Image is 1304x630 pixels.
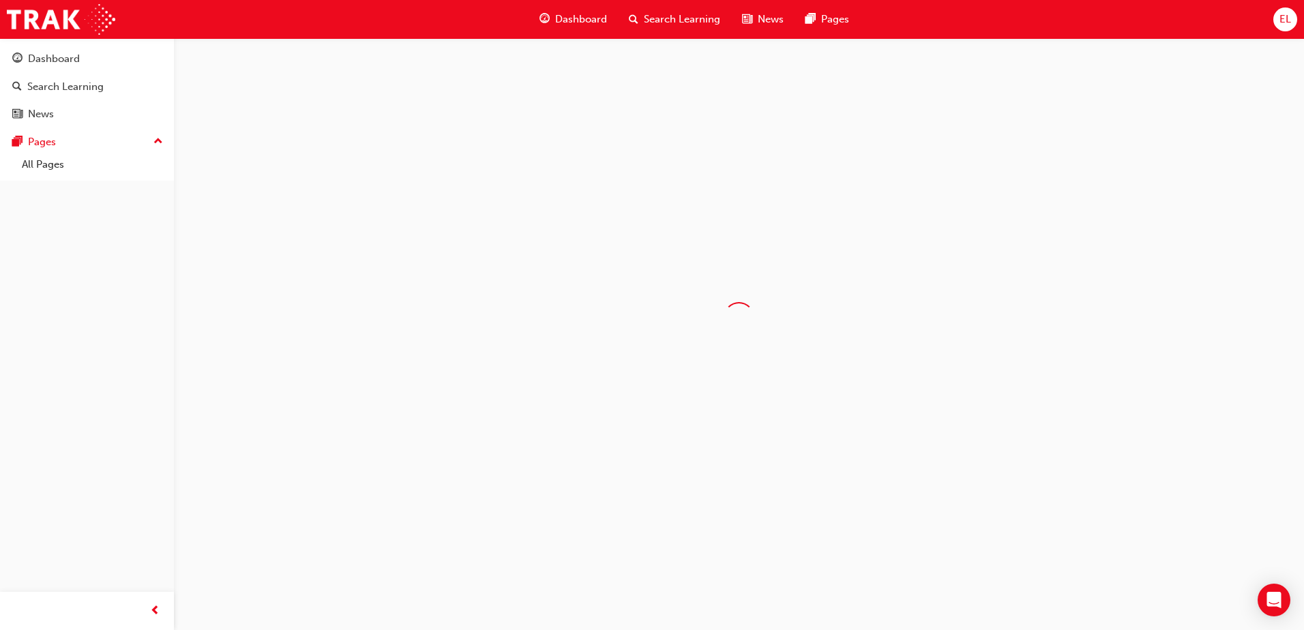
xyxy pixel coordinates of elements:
[731,5,795,33] a: news-iconNews
[644,12,720,27] span: Search Learning
[153,133,163,151] span: up-icon
[12,81,22,93] span: search-icon
[150,603,160,620] span: prev-icon
[629,11,638,28] span: search-icon
[795,5,860,33] a: pages-iconPages
[7,4,115,35] img: Trak
[742,11,752,28] span: news-icon
[27,79,104,95] div: Search Learning
[5,44,168,130] button: DashboardSearch LearningNews
[16,154,168,175] a: All Pages
[28,134,56,150] div: Pages
[1279,12,1291,27] span: EL
[5,74,168,100] a: Search Learning
[529,5,618,33] a: guage-iconDashboard
[5,130,168,155] button: Pages
[555,12,607,27] span: Dashboard
[539,11,550,28] span: guage-icon
[1258,584,1290,616] div: Open Intercom Messenger
[1273,7,1297,31] button: EL
[28,51,80,67] div: Dashboard
[12,53,23,65] span: guage-icon
[5,102,168,127] a: News
[5,46,168,72] a: Dashboard
[12,136,23,149] span: pages-icon
[758,12,784,27] span: News
[618,5,731,33] a: search-iconSearch Learning
[821,12,849,27] span: Pages
[28,106,54,122] div: News
[12,108,23,121] span: news-icon
[805,11,816,28] span: pages-icon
